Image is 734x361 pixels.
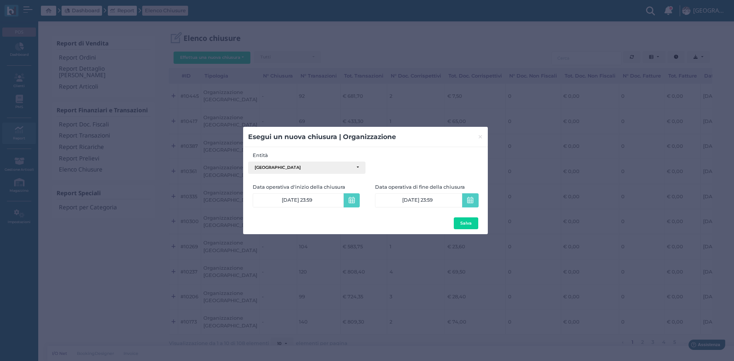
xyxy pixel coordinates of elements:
[282,197,312,203] span: [DATE] 23:59
[454,217,478,230] button: Salva
[248,133,396,141] b: Esegui un nuova chiusura | Organizzazione
[248,152,365,159] label: Entità
[248,162,365,174] button: [GEOGRAPHIC_DATA]
[255,165,353,170] div: [GEOGRAPHIC_DATA]
[477,132,483,142] span: ×
[23,6,50,12] span: Assistenza
[253,183,366,191] label: Data operativa d'inizio della chiusura
[402,197,433,203] span: [DATE] 23:59
[375,183,478,191] label: Data operativa di fine della chiusura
